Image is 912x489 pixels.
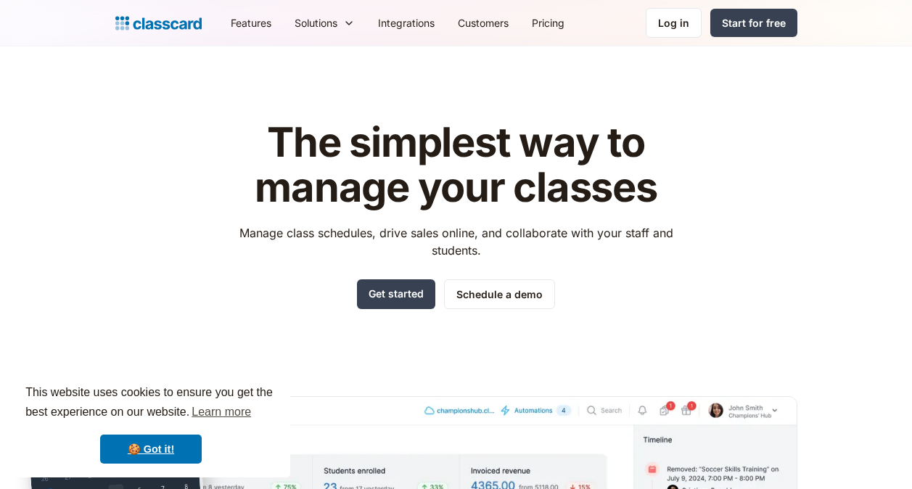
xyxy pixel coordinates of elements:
[25,384,276,423] span: This website uses cookies to ensure you get the best experience on our website.
[226,120,686,210] h1: The simplest way to manage your classes
[12,370,290,477] div: cookieconsent
[658,15,689,30] div: Log in
[189,401,253,423] a: learn more about cookies
[444,279,555,309] a: Schedule a demo
[100,435,202,464] a: dismiss cookie message
[115,13,202,33] a: home
[446,7,520,39] a: Customers
[295,15,337,30] div: Solutions
[646,8,702,38] a: Log in
[219,7,283,39] a: Features
[520,7,576,39] a: Pricing
[226,224,686,259] p: Manage class schedules, drive sales online, and collaborate with your staff and students.
[283,7,366,39] div: Solutions
[366,7,446,39] a: Integrations
[357,279,435,309] a: Get started
[722,15,786,30] div: Start for free
[710,9,797,37] a: Start for free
